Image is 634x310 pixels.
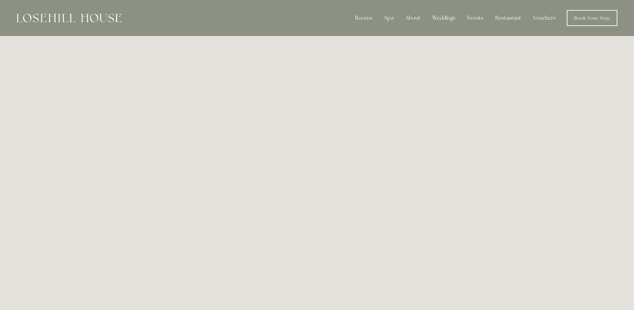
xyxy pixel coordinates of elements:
a: Vouchers [528,11,561,25]
div: About [400,11,426,25]
div: Rooms [350,11,378,25]
img: Losehill House [17,14,121,22]
div: Restaurant [490,11,527,25]
div: Weddings [427,11,461,25]
a: Book Your Stay [567,10,617,26]
div: Spa [379,11,399,25]
div: Events [462,11,489,25]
